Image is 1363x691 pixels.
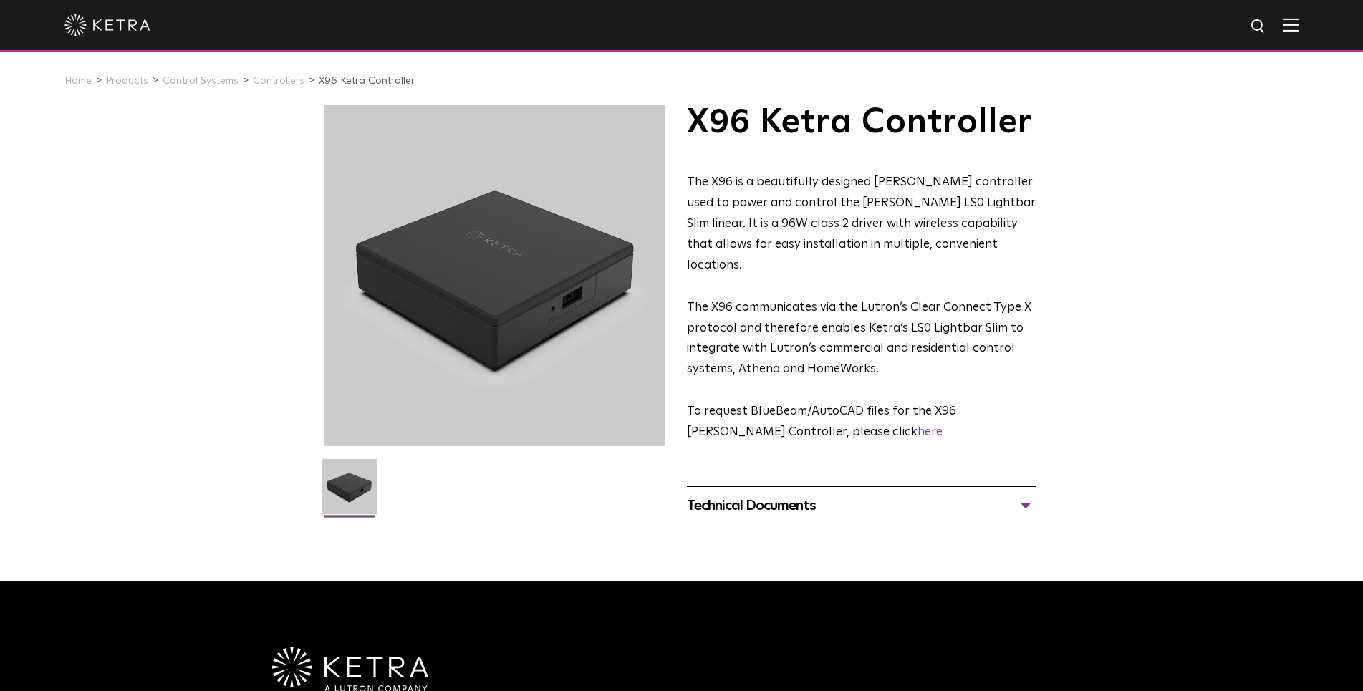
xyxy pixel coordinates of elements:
[1283,18,1299,32] img: Hamburger%20Nav.svg
[1250,18,1268,36] img: search icon
[64,76,92,86] a: Home
[319,76,415,86] a: X96 Ketra Controller
[918,426,943,438] a: here
[253,76,304,86] a: Controllers
[322,459,377,525] img: X96-Controller-2021-Web-Square
[64,14,150,36] img: ketra-logo-2019-white
[687,301,1031,376] span: The X96 communicates via the Lutron’s Clear Connect Type X protocol and therefore enables Ketra’s...
[163,76,239,86] a: Control Systems
[687,105,1036,140] h1: X96 Ketra Controller
[106,76,148,86] a: Products
[687,494,1036,517] div: Technical Documents
[687,176,1036,271] span: The X96 is a beautifully designed [PERSON_NAME] controller used to power and control the [PERSON_...
[687,405,956,438] span: ​To request BlueBeam/AutoCAD files for the X96 [PERSON_NAME] Controller, please click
